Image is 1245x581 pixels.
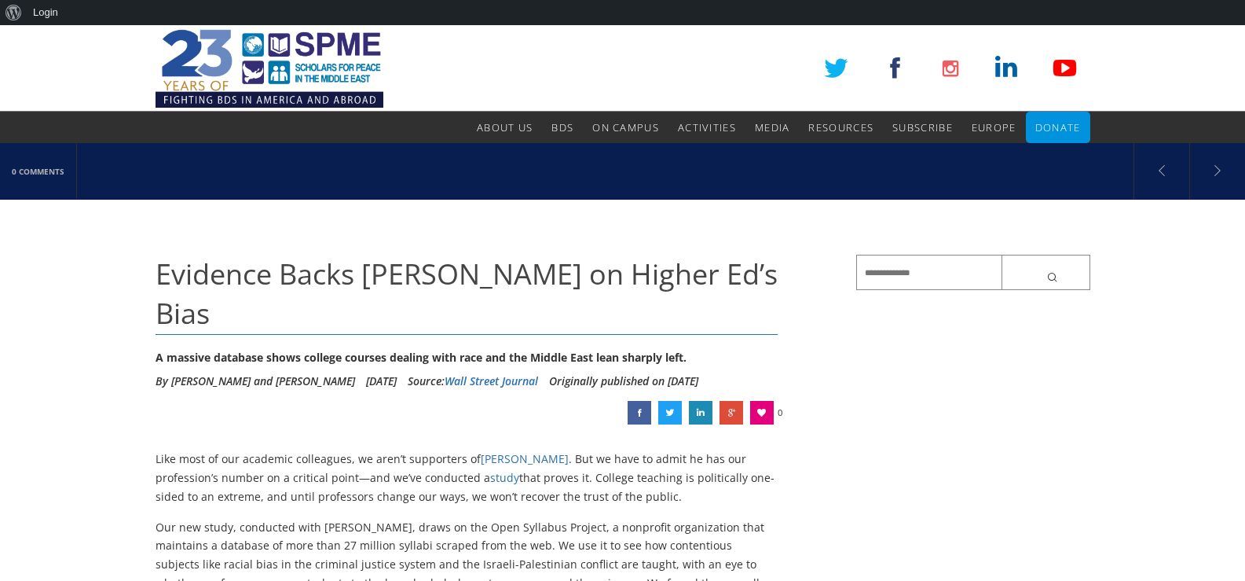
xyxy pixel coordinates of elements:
a: Evidence Backs Trump on Higher Ed’s Bias [720,401,743,425]
span: Resources [808,120,873,134]
a: Resources [808,112,873,143]
a: Europe [972,112,1016,143]
span: Activities [678,120,736,134]
a: On Campus [592,112,659,143]
li: Originally published on [DATE] [549,370,698,393]
a: [PERSON_NAME] [481,451,569,466]
div: A massive database shows college courses dealing with race and the Middle East lean sharply left. [156,346,778,370]
li: By [PERSON_NAME] and [PERSON_NAME] [156,370,355,393]
span: About Us [477,120,533,134]
a: Subscribe [892,112,953,143]
a: Activities [678,112,736,143]
a: Media [755,112,790,143]
span: Subscribe [892,120,953,134]
a: About Us [477,112,533,143]
a: Evidence Backs Trump on Higher Ed’s Bias [658,401,682,425]
div: Source: [408,370,538,393]
a: BDS [551,112,573,143]
a: study [490,470,519,485]
span: BDS [551,120,573,134]
span: 0 [778,401,782,425]
a: Wall Street Journal [445,373,538,388]
span: Evidence Backs [PERSON_NAME] on Higher Ed’s Bias [156,255,778,333]
span: On Campus [592,120,659,134]
span: Donate [1035,120,1081,134]
img: SPME [156,25,383,112]
span: Europe [972,120,1016,134]
p: Like most of our academic colleagues, we aren’t supporters of . But we have to admit he has our p... [156,450,778,506]
span: Media [755,120,790,134]
li: [DATE] [366,370,397,393]
a: Evidence Backs Trump on Higher Ed’s Bias [628,401,651,425]
a: Donate [1035,112,1081,143]
a: Evidence Backs Trump on Higher Ed’s Bias [689,401,712,425]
